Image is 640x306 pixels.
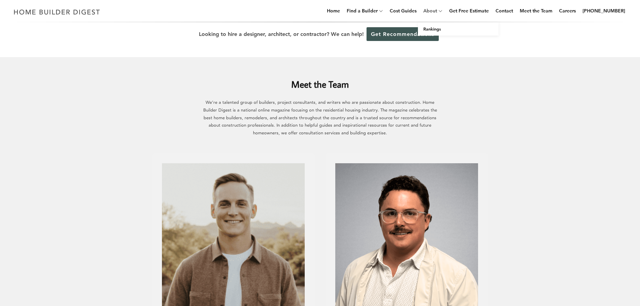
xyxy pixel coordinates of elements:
p: We’re a talented group of builders, project consultants, and writers who are passionate about con... [203,98,438,137]
iframe: Drift Widget Chat Controller [511,258,632,298]
img: Home Builder Digest [11,5,103,18]
a: Rankings [418,22,499,36]
h2: Meet the Team [152,68,488,91]
a: Get Recommendations [367,27,439,41]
